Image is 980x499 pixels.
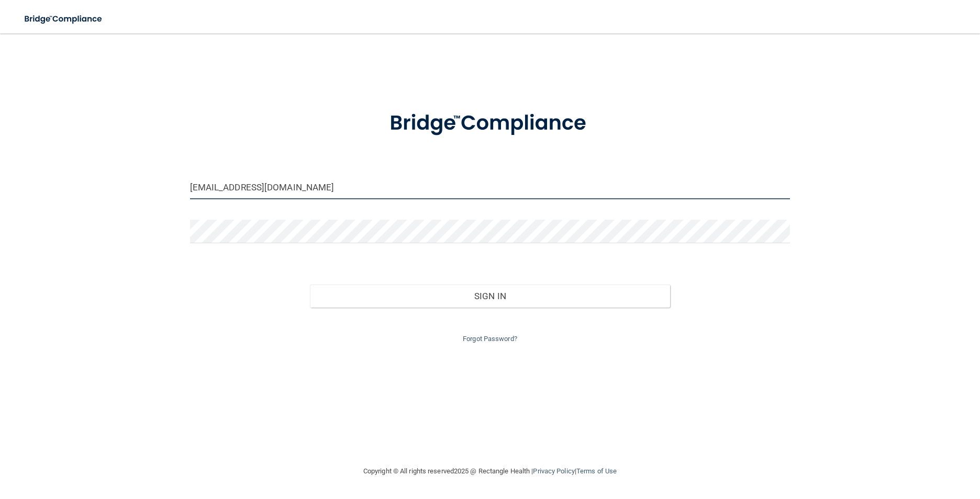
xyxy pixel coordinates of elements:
[533,467,574,475] a: Privacy Policy
[368,96,612,151] img: bridge_compliance_login_screen.278c3ca4.svg
[463,335,517,343] a: Forgot Password?
[190,176,790,199] input: Email
[299,455,681,488] div: Copyright © All rights reserved 2025 @ Rectangle Health | |
[576,467,617,475] a: Terms of Use
[16,8,112,30] img: bridge_compliance_login_screen.278c3ca4.svg
[799,425,967,467] iframe: Drift Widget Chat Controller
[310,285,670,308] button: Sign In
